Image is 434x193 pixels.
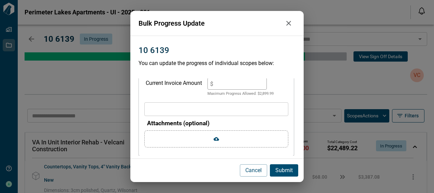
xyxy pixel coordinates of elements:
p: Cancel [245,166,262,175]
p: Attachments (optional) [147,119,289,128]
p: Submit [275,166,293,175]
p: Maximum Progress Allowed: $ 2,899.99 [207,91,274,97]
span: $ [210,80,213,87]
div: Current Invoice Amount [146,78,202,97]
p: Bulk Progress Update [139,18,282,28]
p: You can update the progress of individual scopes below: [139,59,296,67]
p: 10 6139 [139,44,169,56]
button: Cancel [240,164,267,177]
button: Submit [270,164,298,177]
